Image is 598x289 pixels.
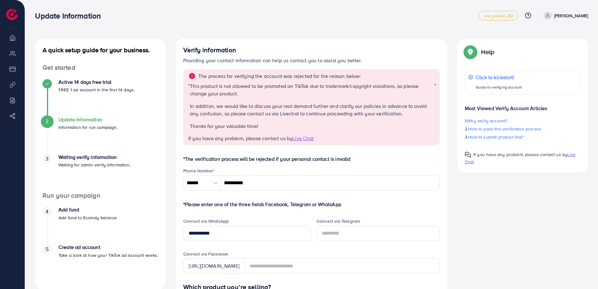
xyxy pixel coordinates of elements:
p: Add fund to Ecomdy balance [58,214,117,221]
span: How to pass the verification process [468,126,541,132]
div: [URL][DOMAIN_NAME] [183,258,245,273]
img: Popup guide [465,152,471,158]
p: This product is not allowed to be promoted on TikTok due to trademark/copyright violations, so pl... [190,82,434,97]
span: 3 [46,155,48,162]
p: FREE 1 ad account in the first 14 days. [58,86,134,94]
p: Help [481,48,494,56]
li: Add fund [35,207,166,244]
span: uce_partner_BD [484,14,513,18]
li: Active 14 days free trial [35,79,166,117]
label: Phone Number [183,168,215,174]
p: [PERSON_NAME] [554,12,588,19]
span: 4 [46,208,48,215]
p: Guide to verifying account [476,84,522,91]
p: Thanks for your valuable time! [190,122,434,130]
label: Connect via WhatsApp [183,218,229,224]
span: " [188,82,190,135]
span: How to submit product link? [468,134,524,140]
h4: Run your campaign [35,192,166,200]
li: Create ad account [35,244,166,282]
p: Take a look at how your TikTok ad account works. [58,251,158,259]
span: If you have any problem, please contact us by [474,151,567,158]
p: Information for run campaign. [58,124,118,131]
img: logo [6,9,18,20]
h4: Create ad account [58,244,158,250]
p: Click to kickstart! [476,74,522,81]
p: Most Viewed Verify Account Articles [465,99,579,112]
a: [PERSON_NAME] [541,12,588,20]
h4: Waiting verify information [58,154,130,160]
h4: Active 14 days free trial [58,79,134,85]
span: If you have any problem, please contact us by [188,135,292,142]
a: uce_partner_BD [479,11,518,20]
h4: A quick setup guide for your business. [35,46,166,54]
img: alert [188,72,196,80]
img: Popup guide [465,46,476,58]
p: 3. [465,133,579,141]
span: 5 [46,246,48,253]
p: 2. [465,125,579,133]
span: Why verify account? [467,118,508,124]
span: Live Chat [292,135,314,142]
p: *The verification process will be rejected if your personal contact is invalid [183,155,440,163]
span: 2 [46,118,48,125]
h3: Update Information [35,11,106,20]
h4: Update Information [58,117,118,123]
p: *Please enter one of the three fields Facebook, Telegram or WhatsApp [183,200,440,208]
p: Waiting for admin verify information. [58,161,130,169]
p: Providing your contact information can help us contact you to assist you better. [183,57,440,64]
h4: Get started [35,64,166,72]
p: 1. [465,117,579,124]
h4: Add fund [58,207,117,213]
label: Connect via Facebook [183,251,228,257]
label: Connect via Telegram [317,218,360,224]
span: " [434,82,436,135]
p: The process for verifying the account was rejected for the reason below: [198,72,361,80]
p: In addition, we would like to discuss your real demand further and clarify our policies in advanc... [190,102,434,117]
li: Waiting verify information [35,154,166,192]
h4: Verify information [183,46,440,54]
li: Update Information [35,117,166,154]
